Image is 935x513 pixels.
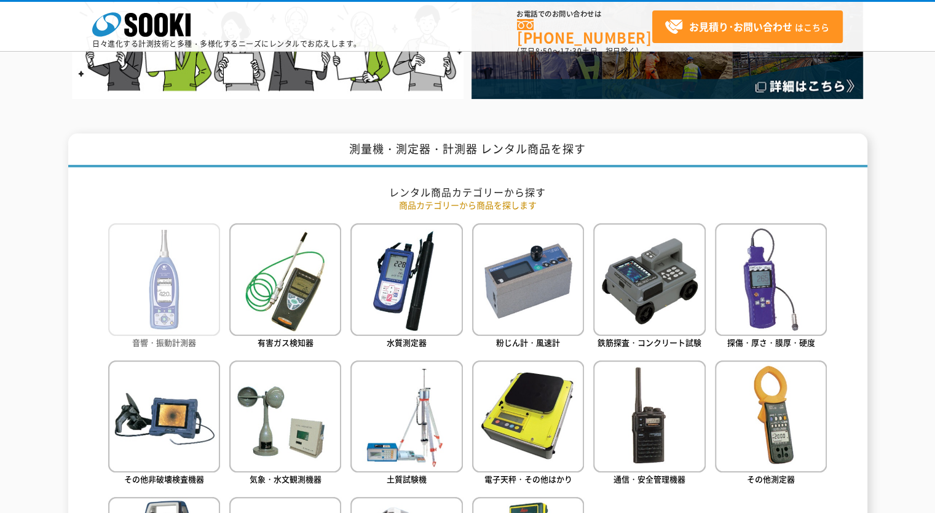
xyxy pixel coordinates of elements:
span: 探傷・厚さ・膜厚・硬度 [727,336,815,348]
a: 音響・振動計測器 [108,223,220,351]
span: 電子天秤・その他はかり [484,473,572,485]
h2: レンタル商品カテゴリーから探す [108,186,827,199]
img: その他非破壊検査機器 [108,360,220,472]
img: 鉄筋探査・コンクリート試験 [593,223,705,335]
span: 水質測定器 [387,336,427,348]
a: 粉じん計・風速計 [472,223,584,351]
p: 商品カテゴリーから商品を探します [108,199,827,212]
a: [PHONE_NUMBER] [517,19,652,44]
span: 気象・水文観測機器 [250,473,322,485]
span: その他非破壊検査機器 [124,473,204,485]
img: 土質試験機 [350,360,462,472]
a: 通信・安全管理機器 [593,360,705,488]
a: 探傷・厚さ・膜厚・硬度 [715,223,827,351]
img: 音響・振動計測器 [108,223,220,335]
strong: お見積り･お問い合わせ [689,19,792,34]
a: 気象・水文観測機器 [229,360,341,488]
a: お見積り･お問い合わせはこちら [652,10,843,43]
img: 通信・安全管理機器 [593,360,705,472]
span: 通信・安全管理機器 [613,473,685,485]
img: 気象・水文観測機器 [229,360,341,472]
a: 水質測定器 [350,223,462,351]
img: 有害ガス検知器 [229,223,341,335]
img: 探傷・厚さ・膜厚・硬度 [715,223,827,335]
span: 鉄筋探査・コンクリート試験 [598,336,701,348]
img: 電子天秤・その他はかり [472,360,584,472]
span: お電話でのお問い合わせは [517,10,652,18]
p: 日々進化する計測技術と多種・多様化するニーズにレンタルでお応えします。 [92,40,361,47]
a: その他測定器 [715,360,827,488]
h1: 測量機・測定器・計測器 レンタル商品を探す [68,133,867,167]
span: はこちら [665,18,829,36]
span: その他測定器 [747,473,795,485]
a: 電子天秤・その他はかり [472,360,584,488]
img: 水質測定器 [350,223,462,335]
a: 鉄筋探査・コンクリート試験 [593,223,705,351]
span: (平日 ～ 土日、祝日除く) [517,46,639,57]
img: その他測定器 [715,360,827,472]
span: 8:50 [535,46,553,57]
a: 土質試験機 [350,360,462,488]
img: 粉じん計・風速計 [472,223,584,335]
span: 粉じん計・風速計 [496,336,560,348]
span: 土質試験機 [387,473,427,485]
span: 17:30 [560,46,582,57]
span: 音響・振動計測器 [132,336,196,348]
a: 有害ガス検知器 [229,223,341,351]
a: その他非破壊検査機器 [108,360,220,488]
span: 有害ガス検知器 [258,336,314,348]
